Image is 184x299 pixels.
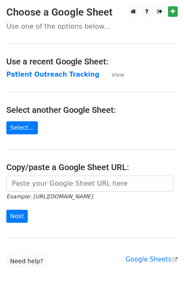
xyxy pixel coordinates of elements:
[6,71,99,78] a: Patient Outreach Tracking
[6,255,47,268] a: Need help?
[103,71,124,78] a: View
[6,176,173,192] input: Paste your Google Sheet URL here
[6,121,38,134] a: Select...
[125,256,178,263] a: Google Sheets
[6,56,178,67] h4: Use a recent Google Sheet:
[6,210,28,223] input: Next
[6,6,178,19] h3: Choose a Google Sheet
[6,105,178,115] h4: Select another Google Sheet:
[6,22,178,31] p: Use one of the options below...
[6,162,178,172] h4: Copy/paste a Google Sheet URL:
[6,193,93,200] small: Example: [URL][DOMAIN_NAME]
[112,72,124,78] small: View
